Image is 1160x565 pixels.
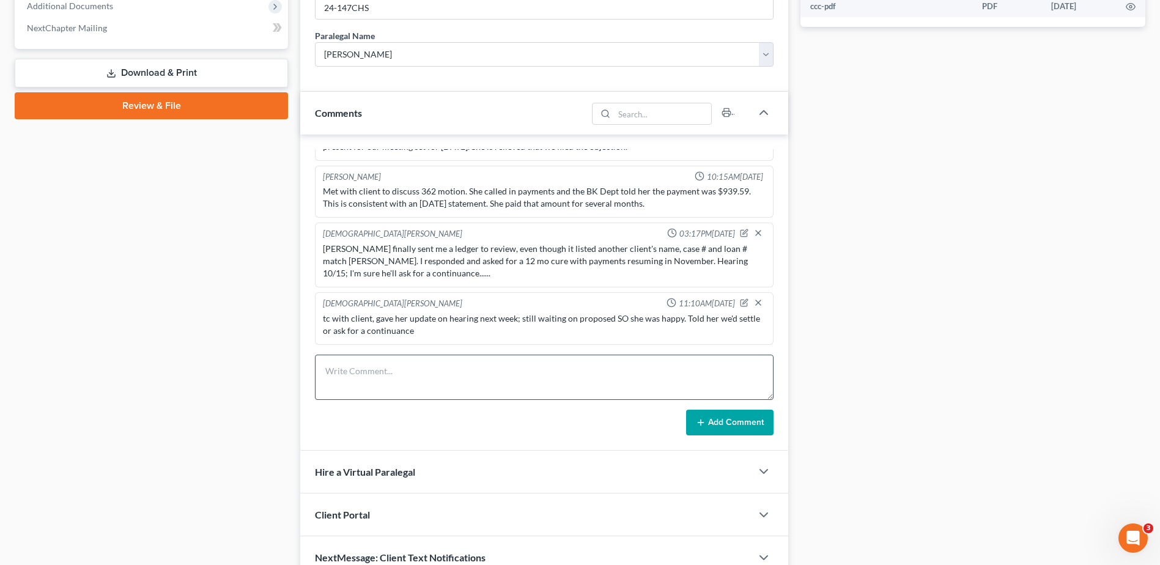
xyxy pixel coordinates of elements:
span: Client Portal [315,509,370,520]
span: Additional Documents [27,1,113,11]
div: Met with client to discuss 362 motion. She called in payments and the BK Dept told her the paymen... [323,185,766,210]
span: 10:15AM[DATE] [707,171,763,183]
div: [DEMOGRAPHIC_DATA][PERSON_NAME] [323,228,462,240]
span: 3 [1143,523,1153,533]
div: [PERSON_NAME] [323,171,381,183]
span: Hire a Virtual Paralegal [315,466,415,478]
span: 11:10AM[DATE] [679,298,735,309]
button: Add Comment [686,410,774,435]
span: NextChapter Mailing [27,23,107,33]
span: NextMessage: Client Text Notifications [315,552,486,563]
span: 03:17PM[DATE] [679,228,735,240]
a: Review & File [15,92,288,119]
input: Search... [614,103,711,124]
iframe: Intercom live chat [1118,523,1148,553]
div: [DEMOGRAPHIC_DATA][PERSON_NAME] [323,298,462,310]
div: [PERSON_NAME] finally sent me a ledger to review, even though it listed another client's name, ca... [323,243,766,279]
div: Paralegal Name [315,29,375,42]
a: NextChapter Mailing [17,17,288,39]
a: Download & Print [15,59,288,87]
div: tc with client, gave her update on hearing next week; still waiting on proposed SO she was happy.... [323,312,766,337]
span: Comments [315,107,362,119]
